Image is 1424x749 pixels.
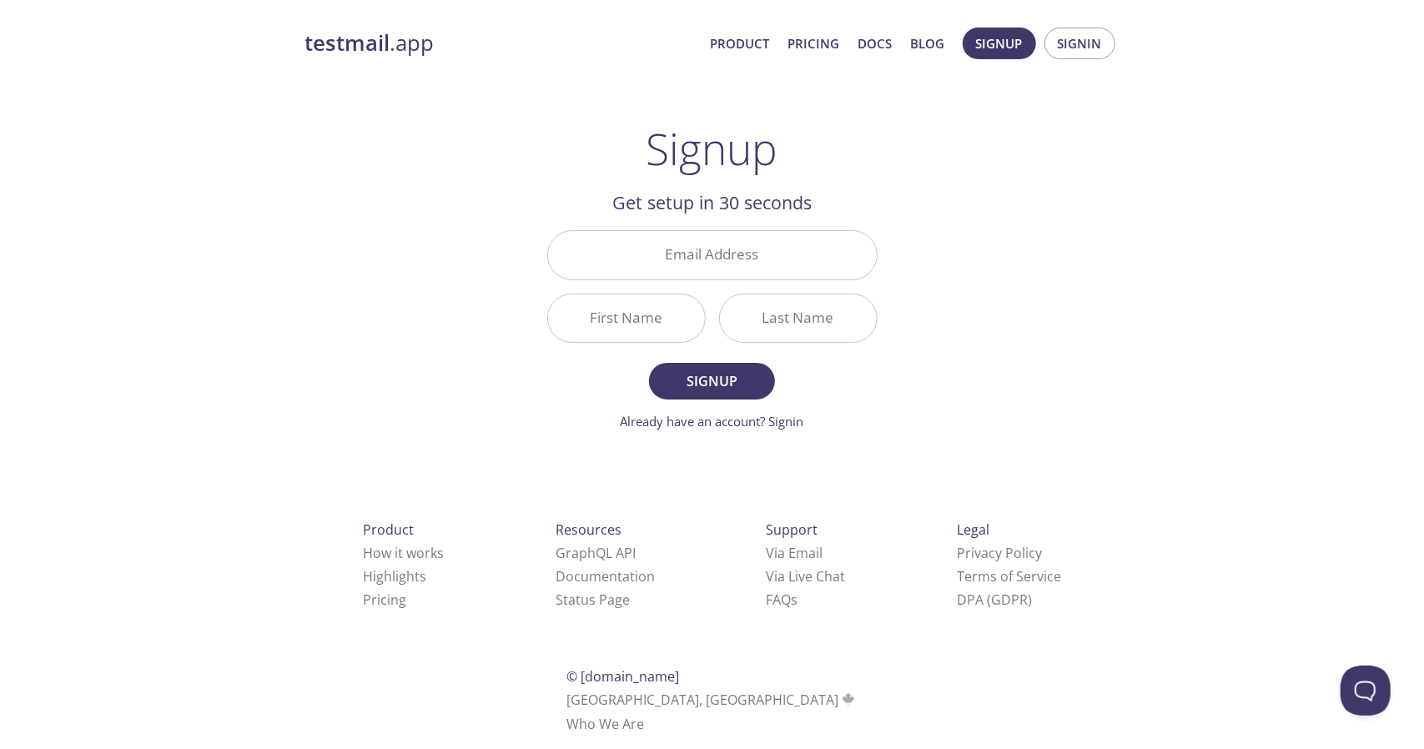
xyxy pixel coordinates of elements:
[1058,33,1102,54] span: Signin
[363,520,414,539] span: Product
[766,567,845,586] a: Via Live Chat
[547,189,878,217] h2: Get setup in 30 seconds
[1044,28,1115,59] button: Signin
[305,29,697,58] a: testmail.app
[566,667,679,686] span: © [DOMAIN_NAME]
[766,544,823,562] a: Via Email
[363,591,406,609] a: Pricing
[957,567,1061,586] a: Terms of Service
[766,591,798,609] a: FAQ
[858,33,893,54] a: Docs
[788,33,840,54] a: Pricing
[566,691,858,709] span: [GEOGRAPHIC_DATA], [GEOGRAPHIC_DATA]
[766,520,818,539] span: Support
[957,591,1032,609] a: DPA (GDPR)
[305,28,390,58] strong: testmail
[791,591,798,609] span: s
[556,567,655,586] a: Documentation
[957,544,1042,562] a: Privacy Policy
[621,413,804,430] a: Already have an account? Signin
[649,363,774,400] button: Signup
[647,123,778,173] h1: Signup
[363,567,426,586] a: Highlights
[363,544,444,562] a: How it works
[556,544,636,562] a: GraphQL API
[566,715,644,733] a: Who We Are
[556,591,630,609] a: Status Page
[667,369,756,393] span: Signup
[957,520,989,539] span: Legal
[1341,666,1391,716] iframe: Help Scout Beacon - Open
[711,33,770,54] a: Product
[976,33,1023,54] span: Signup
[963,28,1036,59] button: Signup
[911,33,945,54] a: Blog
[556,520,621,539] span: Resources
